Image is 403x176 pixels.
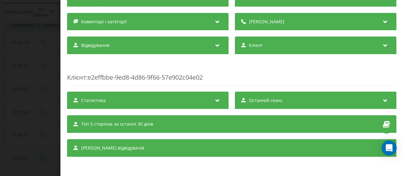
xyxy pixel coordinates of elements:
span: Відвідування [81,42,110,48]
div: Open Intercom Messenger [382,140,397,156]
span: [PERSON_NAME] відвідувачів [81,145,144,151]
span: Коментарі і категорії [81,19,127,25]
span: Клієнт [67,73,86,82]
span: [PERSON_NAME] [249,19,284,25]
span: Статистика [81,97,106,104]
span: Останній сеанс [249,97,283,104]
span: Клієнт [249,42,263,48]
span: Топ 5 сторінок за останні 30 днів [81,121,153,127]
div: : e2effbbe-9ed8-4d86-9f66-57e902c04e02 [67,60,396,85]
